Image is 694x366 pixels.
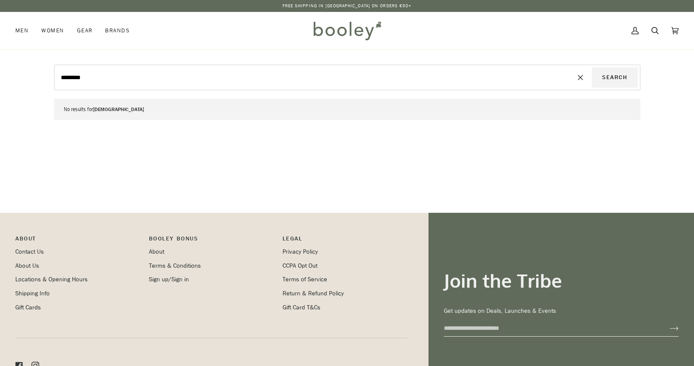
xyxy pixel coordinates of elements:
a: Gear [71,12,99,49]
span: Men [15,26,29,35]
a: Locations & Opening Hours [15,275,88,283]
span: [DEMOGRAPHIC_DATA] [93,106,144,113]
p: Free Shipping in [GEOGRAPHIC_DATA] on Orders €50+ [283,3,412,9]
a: Terms & Conditions [149,262,201,270]
a: Men [15,12,35,49]
a: Gift Card T&Cs [283,303,320,312]
img: Booley [310,18,384,43]
span: Gear [77,26,93,35]
a: Terms of Service [283,275,327,283]
input: your-email@example.com [444,320,656,336]
a: Return & Refund Policy [283,289,344,297]
a: Contact Us [15,248,44,256]
a: About Us [15,262,39,270]
p: Pipeline_Footer Sub [283,234,408,247]
a: Sign up/Sign in [149,275,189,283]
button: Join [656,322,679,335]
a: Privacy Policy [283,248,318,256]
h3: Join the Tribe [444,269,679,292]
span: Women [41,26,64,35]
p: Booley Bonus [149,234,274,247]
a: Women [35,12,70,49]
p: Pipeline_Footer Main [15,234,140,247]
input: Search our store [57,67,569,88]
p: Get updates on Deals, Launches & Events [444,306,679,316]
a: About [149,248,164,256]
p: No results for [64,104,631,115]
a: Gift Cards [15,303,41,312]
button: Reset [569,67,592,88]
button: Search [592,67,637,88]
span: Brands [105,26,130,35]
a: Brands [99,12,136,49]
a: CCPA Opt Out [283,262,317,270]
a: Shipping Info [15,289,50,297]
